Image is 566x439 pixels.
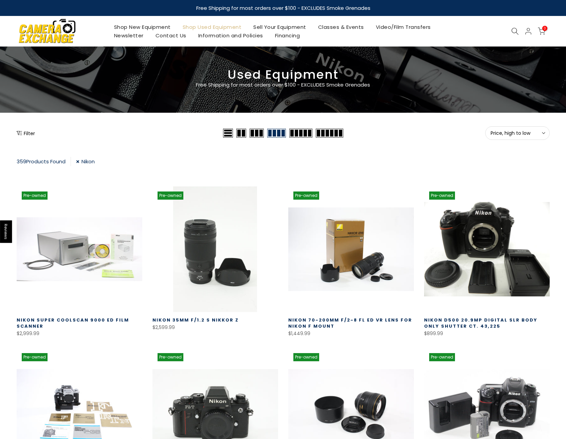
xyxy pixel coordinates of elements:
a: Information and Policies [192,31,269,40]
span: 0 [542,26,547,31]
div: $1,449.99 [288,329,414,338]
div: $2,999.99 [17,329,142,338]
h3: Used Equipment [17,70,550,79]
span: 359 [17,158,26,165]
a: Nikon [76,157,95,166]
a: Nikon 35mm f/1.2 S Nikkor Z [152,317,239,323]
a: Shop New Equipment [108,23,177,31]
a: Nikon 70-200mm f/2-8 FL ED VR Lens for Nikon F Mount [288,317,412,329]
a: Newsletter [108,31,149,40]
a: Financing [269,31,306,40]
a: Nikon D500 20.9mp Digital SLR Body Only Shutter Ct. 43,225 [424,317,537,329]
button: Show filters [17,130,35,136]
a: Contact Us [149,31,192,40]
span: Price, high to low [491,130,544,136]
button: Price, high to low [485,126,550,140]
a: Video/Film Transfers [370,23,437,31]
a: 0 [538,28,545,35]
div: $899.99 [424,329,550,338]
p: Free Shipping for most orders over $100 - EXCLUDES Smoke Grenades [156,81,410,89]
a: Classes & Events [312,23,370,31]
a: Nikon Super Coolscan 9000 ED Film Scanner [17,317,129,329]
a: Shop Used Equipment [177,23,248,31]
div: $2,599.99 [152,323,278,332]
strong: Free Shipping for most orders over $100 - EXCLUDES Smoke Grenades [196,4,370,12]
a: Sell Your Equipment [248,23,312,31]
div: Products Found [17,157,71,166]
